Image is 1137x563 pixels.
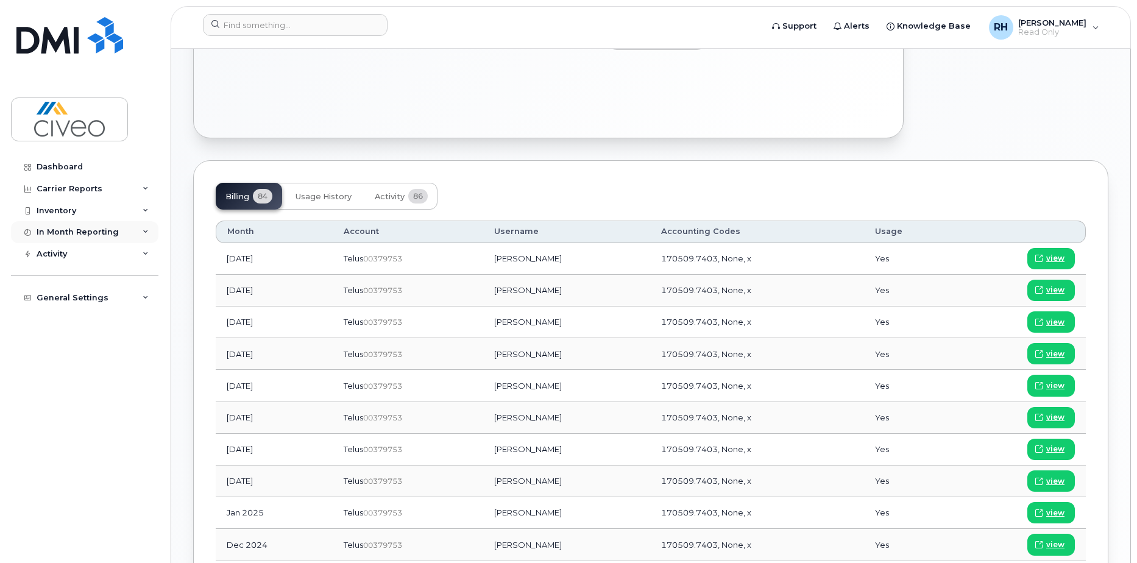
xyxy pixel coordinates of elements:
span: 170509.7403, None, x [661,381,751,391]
td: Yes [864,529,956,561]
td: Yes [864,243,956,275]
span: 170509.7403, None, x [661,413,751,422]
span: RH [994,20,1008,35]
span: 00379753 [363,254,402,263]
span: Telus [344,540,363,550]
span: Telus [344,285,363,295]
span: view [1046,476,1064,487]
span: 00379753 [363,508,402,517]
a: view [1027,502,1075,523]
td: [PERSON_NAME] [483,402,650,434]
td: [DATE] [216,275,333,306]
a: Knowledge Base [878,14,979,38]
span: 170509.7403, None, x [661,285,751,295]
span: 00379753 [363,476,402,486]
span: 00379753 [363,350,402,359]
td: Yes [864,275,956,306]
span: view [1046,349,1064,359]
td: [PERSON_NAME] [483,306,650,338]
span: 00379753 [363,413,402,422]
td: [DATE] [216,338,333,370]
th: Username [483,221,650,243]
span: 86 [408,189,428,204]
span: view [1046,444,1064,455]
a: Alerts [825,14,878,38]
a: view [1027,407,1075,428]
span: Telus [344,476,363,486]
span: 170509.7403, None, x [661,476,751,486]
iframe: Messenger Launcher [1084,510,1128,554]
a: view [1027,534,1075,555]
a: view [1027,343,1075,364]
span: 170509.7403, None, x [661,349,751,359]
td: Jan 2025 [216,497,333,529]
td: [PERSON_NAME] [483,243,650,275]
td: Yes [864,434,956,466]
span: 00379753 [363,445,402,454]
span: view [1046,539,1064,550]
span: view [1046,285,1064,296]
td: Yes [864,466,956,497]
td: [DATE] [216,370,333,402]
span: view [1046,253,1064,264]
span: Usage History [296,192,352,202]
td: [DATE] [216,306,333,338]
span: Knowledge Base [897,20,971,32]
input: Find something... [203,14,388,36]
span: Support [782,20,816,32]
td: [DATE] [216,402,333,434]
td: Yes [864,370,956,402]
span: Telus [344,349,363,359]
span: 00379753 [363,286,402,295]
td: [PERSON_NAME] [483,529,650,561]
span: Alerts [844,20,870,32]
th: Account [333,221,483,243]
span: Telus [344,444,363,454]
th: Month [216,221,333,243]
td: Yes [864,497,956,529]
td: [DATE] [216,243,333,275]
td: [PERSON_NAME] [483,370,650,402]
span: 170509.7403, None, x [661,444,751,454]
span: Telus [344,253,363,263]
td: Yes [864,338,956,370]
td: Yes [864,402,956,434]
td: Yes [864,306,956,338]
a: view [1027,280,1075,301]
span: view [1046,508,1064,519]
span: Activity [375,192,405,202]
span: view [1046,412,1064,423]
span: view [1046,380,1064,391]
span: view [1046,317,1064,328]
a: Support [763,14,825,38]
td: [DATE] [216,434,333,466]
a: view [1027,248,1075,269]
td: [PERSON_NAME] [483,275,650,306]
span: 170509.7403, None, x [661,540,751,550]
td: Dec 2024 [216,529,333,561]
th: Usage [864,221,956,243]
span: 00379753 [363,317,402,327]
td: [DATE] [216,466,333,497]
span: 00379753 [363,381,402,391]
th: Accounting Codes [650,221,864,243]
span: Telus [344,381,363,391]
span: 170509.7403, None, x [661,253,751,263]
span: Telus [344,413,363,422]
span: Read Only [1018,27,1086,37]
td: [PERSON_NAME] [483,497,650,529]
div: Robb Harper [980,15,1108,40]
a: view [1027,375,1075,396]
span: [PERSON_NAME] [1018,18,1086,27]
span: 170509.7403, None, x [661,317,751,327]
span: Telus [344,317,363,327]
span: 170509.7403, None, x [661,508,751,517]
a: view [1027,470,1075,492]
a: view [1027,311,1075,333]
a: view [1027,439,1075,460]
td: [PERSON_NAME] [483,338,650,370]
span: 00379753 [363,540,402,550]
span: Telus [344,508,363,517]
td: [PERSON_NAME] [483,466,650,497]
td: [PERSON_NAME] [483,434,650,466]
